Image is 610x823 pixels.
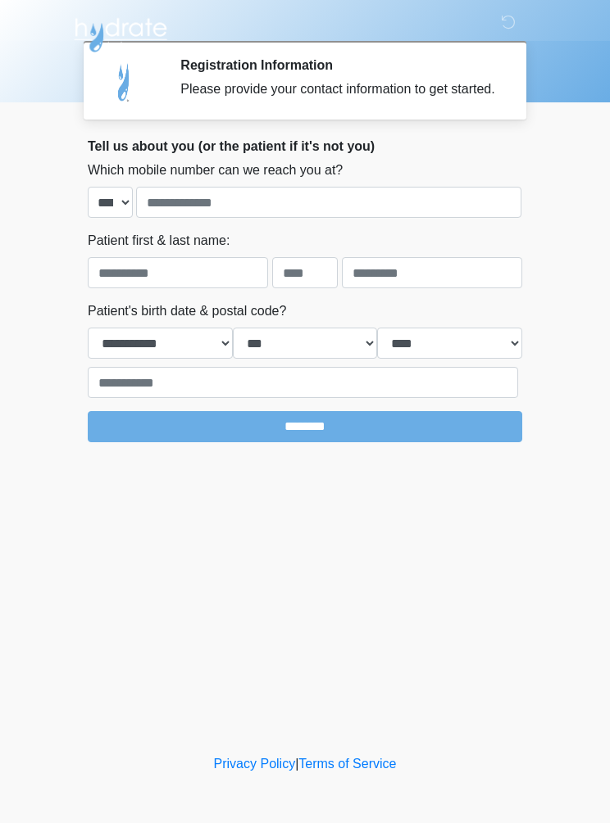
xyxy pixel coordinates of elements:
label: Which mobile number can we reach you at? [88,161,343,180]
label: Patient's birth date & postal code? [88,301,286,321]
div: Please provide your contact information to get started. [180,79,498,99]
img: Hydrate IV Bar - Flagstaff Logo [71,12,170,53]
a: Terms of Service [298,757,396,771]
img: Agent Avatar [100,57,149,106]
a: | [295,757,298,771]
a: Privacy Policy [214,757,296,771]
label: Patient first & last name: [88,231,230,251]
h2: Tell us about you (or the patient if it's not you) [88,138,522,154]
